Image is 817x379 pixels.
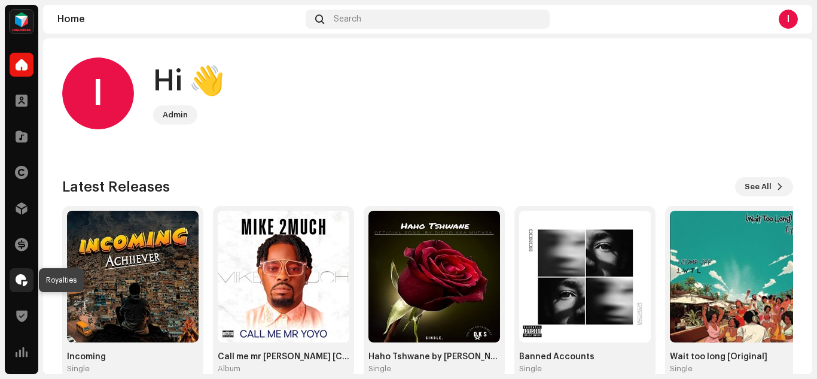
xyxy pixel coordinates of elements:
[67,352,199,362] div: Incoming
[745,175,772,199] span: See All
[218,364,240,374] div: Album
[519,211,651,342] img: b88db7a0-46a4-4c80-849a-4eb2c1969c17
[334,14,361,24] span: Search
[10,10,33,34] img: feab3aad-9b62-475c-8caf-26f15a9573ee
[62,177,170,196] h3: Latest Releases
[735,177,793,196] button: See All
[67,364,90,374] div: Single
[519,352,651,362] div: Banned Accounts
[368,364,391,374] div: Single
[368,211,500,342] img: 465808d3-4f58-4c1c-8943-d7a4a03634b4
[62,57,134,129] div: I
[57,14,301,24] div: Home
[670,352,801,362] div: Wait too long [Original]
[779,10,798,29] div: I
[218,352,349,362] div: Call me mr [PERSON_NAME] [Call me mr [PERSON_NAME]]
[163,108,188,122] div: Admin
[670,364,693,374] div: Single
[218,211,349,342] img: 29713b89-0f27-46b9-9b96-8cd7d9abf776
[519,364,542,374] div: Single
[670,211,801,342] img: 03d58e2f-1efc-44ad-b540-067f62a32e9b
[368,352,500,362] div: Haho Tshwane by [PERSON_NAME]. [[PERSON_NAME] by [PERSON_NAME].]
[67,211,199,342] img: 4973bcd9-0bbe-4c97-a309-942eb0a3f03f
[153,62,225,101] div: Hi 👋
